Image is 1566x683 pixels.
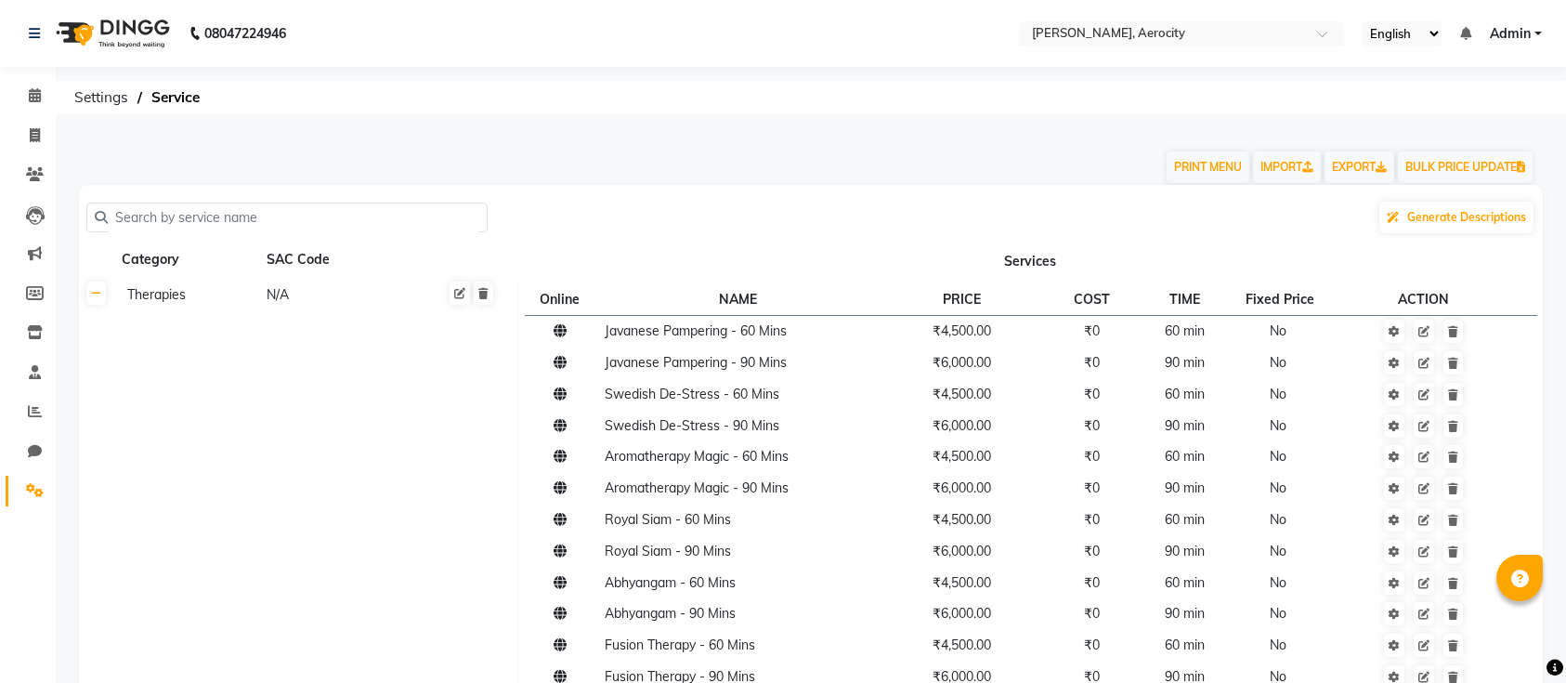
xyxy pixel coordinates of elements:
span: 60 min [1165,386,1205,402]
th: Services [518,243,1543,278]
span: No [1270,354,1286,371]
span: No [1270,322,1286,339]
span: No [1270,417,1286,434]
input: Search by service name [108,204,479,232]
span: Swedish De-Stress - 90 Mins [605,417,779,434]
span: No [1270,386,1286,402]
span: ₹0 [1084,322,1100,339]
span: Settings [65,81,137,114]
div: N/A [265,283,402,307]
span: Service [142,81,209,114]
span: 90 min [1165,543,1205,559]
b: 08047224946 [204,7,286,59]
span: Aromatherapy Magic - 60 Mins [605,448,789,465]
span: No [1270,543,1286,559]
span: ₹6,000.00 [933,543,991,559]
span: Royal Siam - 90 Mins [605,543,731,559]
span: Generate Descriptions [1407,210,1526,224]
span: ₹6,000.00 [933,354,991,371]
th: NAME [599,283,878,315]
button: Generate Descriptions [1379,202,1533,233]
span: Swedish De-Stress - 60 Mins [605,386,779,402]
span: 60 min [1165,574,1205,591]
span: No [1270,511,1286,528]
span: 60 min [1165,637,1205,653]
span: No [1270,605,1286,622]
button: PRINT MENU [1167,151,1249,183]
span: ₹0 [1084,354,1100,371]
span: ₹4,500.00 [933,574,991,591]
span: 90 min [1165,417,1205,434]
span: 60 min [1165,322,1205,339]
div: Category [120,248,257,271]
div: Therapies [120,283,257,307]
th: TIME [1138,283,1231,315]
span: ₹6,000.00 [933,605,991,622]
span: ₹0 [1084,386,1100,402]
span: ₹0 [1084,637,1100,653]
span: ₹0 [1084,448,1100,465]
span: ₹0 [1084,605,1100,622]
span: ₹6,000.00 [933,479,991,496]
span: Aromatherapy Magic - 90 Mins [605,479,789,496]
span: ₹4,500.00 [933,637,991,653]
span: ₹4,500.00 [933,386,991,402]
span: 90 min [1165,479,1205,496]
span: ₹0 [1084,417,1100,434]
th: PRICE [878,283,1046,315]
span: ₹6,000.00 [933,417,991,434]
span: ₹4,500.00 [933,511,991,528]
span: Admin [1490,24,1531,44]
a: IMPORT [1253,151,1321,183]
span: 60 min [1165,511,1205,528]
span: Royal Siam - 60 Mins [605,511,731,528]
button: BULK PRICE UPDATE [1398,151,1533,183]
span: ₹0 [1084,543,1100,559]
span: Javanese Pampering - 90 Mins [605,354,787,371]
span: No [1270,574,1286,591]
span: ₹0 [1084,511,1100,528]
span: ₹0 [1084,479,1100,496]
span: No [1270,637,1286,653]
span: 90 min [1165,605,1205,622]
span: ₹0 [1084,574,1100,591]
th: Online [525,283,599,315]
th: Fixed Price [1231,283,1333,315]
th: COST [1046,283,1138,315]
span: No [1270,448,1286,465]
span: Javanese Pampering - 60 Mins [605,322,787,339]
img: logo [47,7,175,59]
span: Abhyangam - 60 Mins [605,574,736,591]
span: 60 min [1165,448,1205,465]
span: Fusion Therapy - 60 Mins [605,637,755,653]
span: Abhyangam - 90 Mins [605,605,736,622]
span: ₹4,500.00 [933,448,991,465]
span: No [1270,479,1286,496]
div: SAC Code [265,248,402,271]
a: EXPORT [1325,151,1394,183]
iframe: chat widget [1488,609,1547,664]
span: 90 min [1165,354,1205,371]
th: ACTION [1333,283,1514,315]
span: ₹4,500.00 [933,322,991,339]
